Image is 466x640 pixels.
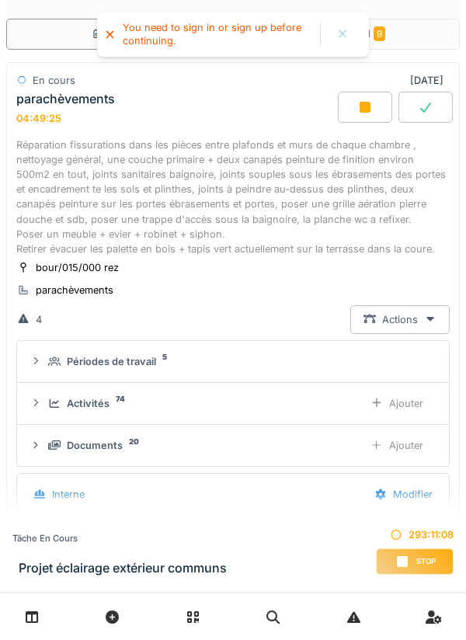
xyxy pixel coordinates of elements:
[207,512,228,534] div: MA
[357,389,436,418] div: Ajouter
[36,512,57,534] div: NJ
[98,512,120,534] div: PA
[67,438,123,453] div: Documents
[23,347,443,376] summary: Périodes de travail5
[129,512,151,534] div: KD
[374,26,385,41] span: 9
[23,389,443,418] summary: Activités74Ajouter
[36,312,42,327] div: 4
[67,354,156,369] div: Périodes de travail
[357,431,436,460] div: Ajouter
[123,22,312,47] div: You need to sign in or sign up before continuing.
[376,527,454,542] div: 293:11:08
[361,480,446,509] div: Modifier
[191,512,213,534] div: RG
[36,260,119,275] div: bour/015/000 rez
[51,512,73,534] div: KE
[82,512,104,534] div: IA
[52,487,85,502] div: Interne
[33,73,75,88] div: En cours
[350,305,450,334] div: Actions
[12,532,227,545] div: Tâche en cours
[19,561,227,576] h3: Projet éclairage extérieur communs
[23,431,443,460] summary: Documents20Ajouter
[16,92,115,106] div: parachèvements
[16,113,61,124] div: 04:49:25
[176,512,197,534] div: MD
[410,73,450,88] div: [DATE]
[160,512,182,534] div: MT
[67,512,89,534] div: PN
[92,26,144,41] div: Par jour
[16,137,450,257] div: Réparation fissurations dans les pièces entre plafonds et murs de chaque chambre , nettoyage géné...
[36,283,113,297] div: parachèvements
[67,396,110,411] div: Activités
[416,556,436,567] span: Stop
[113,512,135,534] div: AS
[144,512,166,534] div: CM
[20,512,42,534] div: MA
